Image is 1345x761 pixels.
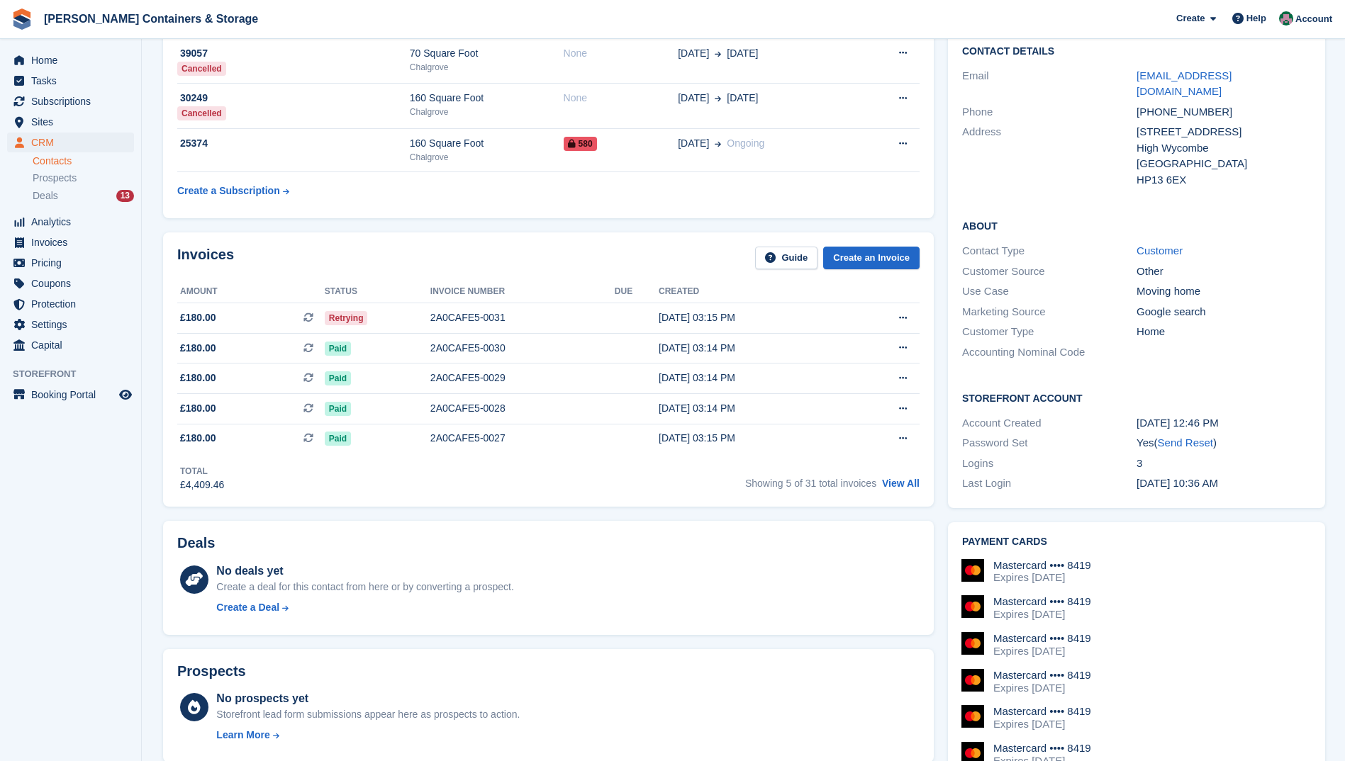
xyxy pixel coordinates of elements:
[993,595,1091,608] div: Mastercard •••• 8419
[962,390,1311,405] h2: Storefront Account
[1137,283,1311,300] div: Moving home
[678,46,709,61] span: [DATE]
[962,324,1137,340] div: Customer Type
[33,189,58,203] span: Deals
[177,281,325,303] th: Amount
[1137,304,1311,320] div: Google search
[410,61,564,74] div: Chalgrove
[180,431,216,446] span: £180.00
[961,632,984,655] img: Mastercard Logo
[7,71,134,91] a: menu
[659,431,847,446] div: [DATE] 03:15 PM
[1137,244,1183,257] a: Customer
[1137,124,1311,140] div: [STREET_ADDRESS]
[961,669,984,692] img: Mastercard Logo
[7,274,134,293] a: menu
[31,385,116,405] span: Booking Portal
[31,274,116,293] span: Coupons
[882,478,920,489] a: View All
[177,46,410,61] div: 39057
[177,184,280,198] div: Create a Subscription
[1246,11,1266,26] span: Help
[659,401,847,416] div: [DATE] 03:14 PM
[31,294,116,314] span: Protection
[1295,12,1332,26] span: Account
[727,137,764,149] span: Ongoing
[1137,156,1311,172] div: [GEOGRAPHIC_DATA]
[177,106,226,120] div: Cancelled
[659,371,847,385] div: [DATE] 03:14 PM
[993,632,1091,645] div: Mastercard •••• 8419
[180,341,216,356] span: £180.00
[325,311,368,325] span: Retrying
[993,645,1091,658] div: Expires [DATE]
[993,559,1091,572] div: Mastercard •••• 8419
[430,371,615,385] div: 2A0CAFE5-0029
[325,402,351,416] span: Paid
[216,580,513,594] div: Create a deal for this contact from here or by converting a prospect.
[962,536,1311,548] h2: Payment cards
[325,371,351,385] span: Paid
[962,283,1137,300] div: Use Case
[180,371,216,385] span: £180.00
[1137,435,1311,451] div: Yes
[7,50,134,70] a: menu
[1158,436,1213,449] a: Send Reset
[31,71,116,91] span: Tasks
[216,600,513,615] a: Create a Deal
[33,188,134,203] a: Deals 13
[7,91,134,111] a: menu
[659,310,847,325] div: [DATE] 03:15 PM
[33,171,77,185] span: Prospects
[325,281,430,303] th: Status
[961,559,984,582] img: Mastercard Logo
[216,690,520,707] div: No prospects yet
[962,68,1137,100] div: Email
[993,608,1091,621] div: Expires [DATE]
[678,91,709,106] span: [DATE]
[430,281,615,303] th: Invoice number
[1176,11,1205,26] span: Create
[7,133,134,152] a: menu
[7,385,134,405] a: menu
[180,401,216,416] span: £180.00
[1137,456,1311,472] div: 3
[962,304,1137,320] div: Marketing Source
[1137,415,1311,432] div: [DATE] 12:46 PM
[7,335,134,355] a: menu
[1137,140,1311,157] div: High Wycombe
[116,190,134,202] div: 13
[410,106,564,118] div: Chalgrove
[177,663,246,680] h2: Prospects
[659,281,847,303] th: Created
[564,137,597,151] span: 580
[962,344,1137,361] div: Accounting Nominal Code
[31,335,116,355] span: Capital
[962,435,1137,451] div: Password Set
[7,212,134,232] a: menu
[177,136,410,151] div: 25374
[7,112,134,132] a: menu
[180,465,224,478] div: Total
[31,315,116,334] span: Settings
[564,91,679,106] div: None
[962,456,1137,472] div: Logins
[430,431,615,446] div: 2A0CAFE5-0027
[993,682,1091,694] div: Expires [DATE]
[31,253,116,273] span: Pricing
[564,46,679,61] div: None
[180,310,216,325] span: £180.00
[430,401,615,416] div: 2A0CAFE5-0028
[38,7,264,30] a: [PERSON_NAME] Containers & Storage
[993,705,1091,718] div: Mastercard •••• 8419
[678,136,709,151] span: [DATE]
[31,232,116,252] span: Invoices
[325,342,351,356] span: Paid
[7,315,134,334] a: menu
[1137,104,1311,120] div: [PHONE_NUMBER]
[31,91,116,111] span: Subscriptions
[993,742,1091,755] div: Mastercard •••• 8419
[216,600,279,615] div: Create a Deal
[1137,324,1311,340] div: Home
[962,104,1137,120] div: Phone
